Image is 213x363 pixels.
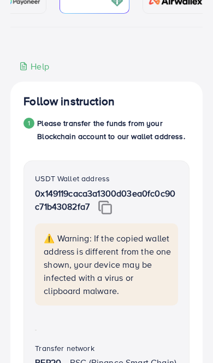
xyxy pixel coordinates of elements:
label: USDT Wallet address [35,173,110,184]
p: Please transfer the funds from your Blockchain account to our wallet address. [37,117,190,143]
div: 1 [23,118,34,129]
div: Help [19,60,49,73]
p: ⚠️ Warning: If the copied wallet address is different from the one shown, your device may be infe... [44,232,171,297]
img: img [98,200,112,215]
label: Transfer network [35,343,94,354]
iframe: Chat [167,314,205,355]
p: 0x149119caca3a1300d03ea0fc0c90c71b43082fa7 [35,187,178,215]
h4: Follow instruction [23,95,190,108]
